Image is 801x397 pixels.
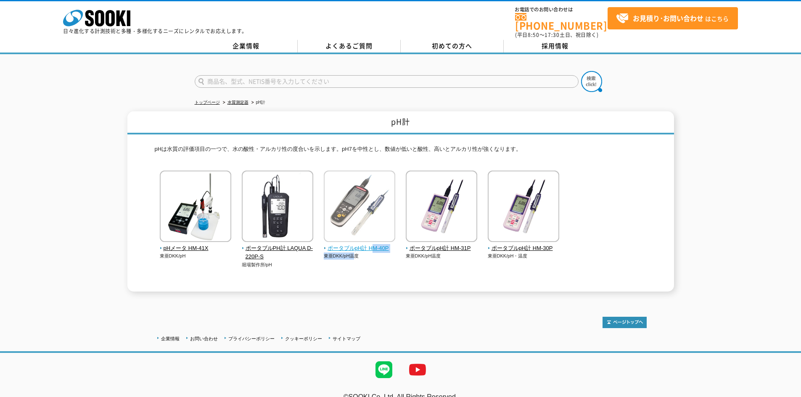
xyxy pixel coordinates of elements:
[406,236,478,253] a: ポータブルpH計 HM-31P
[285,336,322,341] a: クッキーポリシー
[127,111,674,134] h1: pH計
[545,31,560,39] span: 17:30
[488,244,560,253] span: ポータブルpH計 HM-30P
[528,31,539,39] span: 8:50
[324,244,396,253] span: ポータブルpH計 HM-40P
[242,261,314,268] p: 堀場製作所/pH
[324,252,396,260] p: 東亜DKK/pH温度
[160,236,232,253] a: pHメータ HM-41X
[608,7,738,29] a: お見積り･お問い合わせはこちら
[515,7,608,12] span: お電話でのお問い合わせは
[406,171,477,244] img: ポータブルpH計 HM-31P
[242,244,314,262] span: ポータブルPH計 LAQUA D-220P-S
[228,336,275,341] a: プライバシーポリシー
[242,171,313,244] img: ポータブルPH計 LAQUA D-220P-S
[333,336,360,341] a: サイトマップ
[367,353,401,386] img: LINE
[401,40,504,53] a: 初めての方へ
[406,252,478,260] p: 東亜DKK/pH温度
[406,244,478,253] span: ポータブルpH計 HM-31P
[633,13,703,23] strong: お見積り･お問い合わせ
[227,100,248,105] a: 水質測定器
[488,171,559,244] img: ポータブルpH計 HM-30P
[324,171,395,244] img: ポータブルpH計 HM-40P
[581,71,602,92] img: btn_search.png
[195,100,220,105] a: トップページ
[190,336,218,341] a: お問い合わせ
[195,40,298,53] a: 企業情報
[160,171,231,244] img: pHメータ HM-41X
[160,252,232,260] p: 東亜DKK/pH
[488,252,560,260] p: 東亜DKK/pH・温度
[401,353,434,386] img: YouTube
[324,236,396,253] a: ポータブルpH計 HM-40P
[515,13,608,30] a: [PHONE_NUMBER]
[432,41,472,50] span: 初めての方へ
[63,29,247,34] p: 日々進化する計測技術と多種・多様化するニーズにレンタルでお応えします。
[515,31,598,39] span: (平日 ～ 土日、祝日除く)
[155,145,647,158] p: pHは水質の評価項目の一つで、水の酸性・アルカリ性の度合いを示します。pH7を中性とし、数値が低いと酸性、高いとアルカリ性が強くなります。
[488,236,560,253] a: ポータブルpH計 HM-30P
[160,244,232,253] span: pHメータ HM-41X
[242,236,314,261] a: ポータブルPH計 LAQUA D-220P-S
[250,98,266,107] li: pH計
[298,40,401,53] a: よくあるご質問
[603,317,647,328] img: トップページへ
[161,336,180,341] a: 企業情報
[616,12,729,25] span: はこちら
[504,40,607,53] a: 採用情報
[195,75,579,88] input: 商品名、型式、NETIS番号を入力してください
